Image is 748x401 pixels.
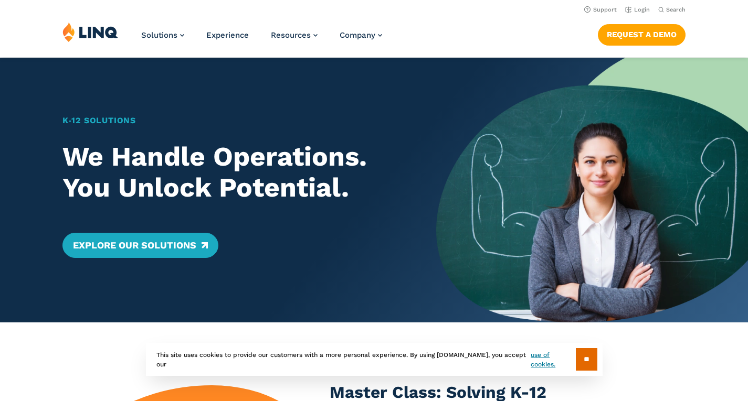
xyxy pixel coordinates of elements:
[62,22,118,42] img: LINQ | K‑12 Software
[141,30,184,40] a: Solutions
[598,24,686,45] a: Request a Demo
[340,30,382,40] a: Company
[658,6,686,14] button: Open Search Bar
[62,141,406,203] h2: We Handle Operations. You Unlock Potential.
[141,22,382,57] nav: Primary Navigation
[598,22,686,45] nav: Button Navigation
[271,30,318,40] a: Resources
[62,233,218,258] a: Explore Our Solutions
[625,6,650,13] a: Login
[340,30,375,40] span: Company
[146,343,603,376] div: This site uses cookies to provide our customers with a more personal experience. By using [DOMAIN...
[666,6,686,13] span: Search
[271,30,311,40] span: Resources
[62,114,406,127] h1: K‑12 Solutions
[206,30,249,40] a: Experience
[531,350,575,369] a: use of cookies.
[584,6,617,13] a: Support
[141,30,177,40] span: Solutions
[436,58,748,322] img: Home Banner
